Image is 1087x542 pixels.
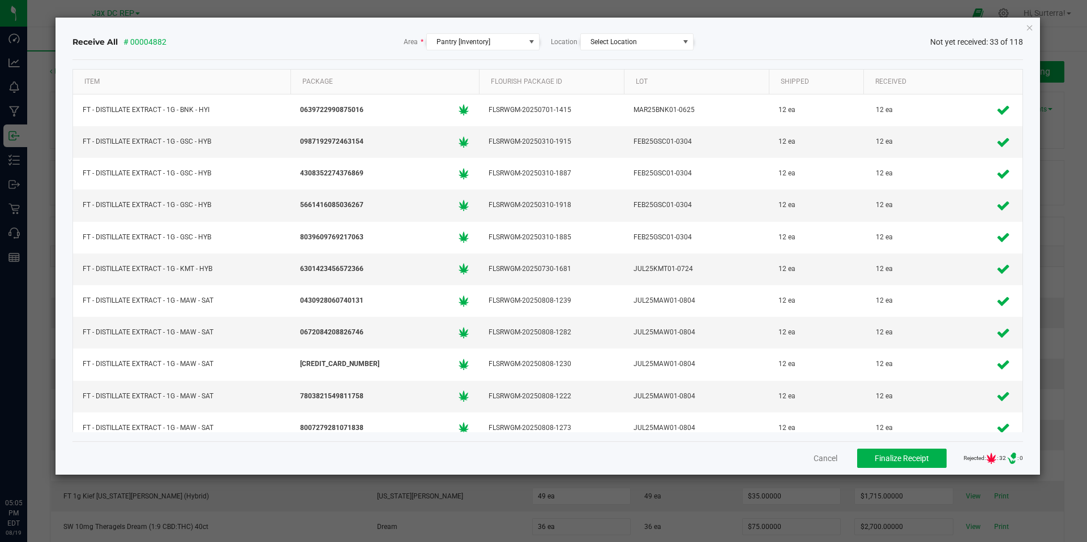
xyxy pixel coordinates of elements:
[873,197,896,213] div: 12 ea
[299,75,474,88] div: Package
[776,420,856,436] div: 12 ea
[776,261,856,277] div: 12 ea
[80,165,284,182] div: FT - DISTILLATE EXTRACT - 1G - GSC - HYB
[631,356,762,372] div: JUL25MAW01-0804
[776,102,856,118] div: 12 ea
[80,292,284,309] div: FT - DISTILLATE EXTRACT - 1G - MAW - SAT
[1006,453,1017,464] span: Number of Delivery Device barcodes either fully or partially rejected
[778,75,859,88] a: ShippedSortable
[80,388,284,405] div: FT - DISTILLATE EXTRACT - 1G - MAW - SAT
[873,356,896,372] div: 12 ea
[486,261,617,277] div: FLSRWGM-20250730-1681
[776,292,856,309] div: 12 ea
[82,75,286,88] a: ItemSortable
[33,450,47,463] iframe: Resource center unread badge
[776,134,856,150] div: 12 ea
[873,102,896,118] div: 12 ea
[590,38,637,46] span: Select Location
[300,200,363,210] span: 5661416085036267
[11,451,45,485] iframe: Resource center
[486,229,617,246] div: FLSRWGM-20250310-1885
[299,75,474,88] a: PackageSortable
[873,229,896,246] div: 12 ea
[580,33,694,50] span: NO DATA FOUND
[857,449,947,468] button: Finalize Receipt
[631,324,762,341] div: JUL25MAW01-0804
[776,356,856,372] div: 12 ea
[631,197,762,213] div: FEB25GSC01-0304
[300,391,363,402] span: 7803821549811758
[631,229,762,246] div: FEB25GSC01-0304
[873,324,896,341] div: 12 ea
[631,165,762,182] div: FEB25GSC01-0304
[404,37,423,47] span: Area
[300,423,363,433] span: 8007279281071838
[300,327,363,338] span: 0672084208826746
[872,75,1018,88] div: Received
[875,454,929,463] span: Finalize Receipt
[486,134,617,150] div: FLSRWGM-20250310-1915
[776,165,856,182] div: 12 ea
[814,453,837,464] button: Cancel
[873,420,896,436] div: 12 ea
[300,232,363,243] span: 8039609769217063
[633,75,764,88] div: Lot
[873,165,896,182] div: 12 ea
[486,356,617,372] div: FLSRWGM-20250808-1230
[551,37,577,47] span: Location
[486,388,617,405] div: FLSRWGM-20250808-1222
[80,324,284,341] div: FT - DISTILLATE EXTRACT - 1G - MAW - SAT
[486,165,617,182] div: FLSRWGM-20250310-1887
[486,324,617,341] div: FLSRWGM-20250808-1282
[631,292,762,309] div: JUL25MAW01-0804
[631,388,762,405] div: JUL25MAW01-0804
[80,102,284,118] div: FT - DISTILLATE EXTRACT - 1G - BNK - HYI
[631,102,762,118] div: MAR25BNK01-0625
[300,168,363,179] span: 4308352274376869
[631,420,762,436] div: JUL25MAW01-0804
[123,36,166,48] span: # 00004882
[873,388,896,405] div: 12 ea
[300,359,379,369] span: [CREDIT_CARD_NUMBER]
[776,229,856,246] div: 12 ea
[986,453,997,464] span: Number of Cannabis barcodes either fully or partially rejected
[80,229,284,246] div: FT - DISTILLATE EXTRACT - 1G - GSC - HYB
[486,292,617,309] div: FLSRWGM-20250808-1239
[930,36,1023,48] span: Not yet received: 33 of 118
[300,136,363,147] span: 0987192972463154
[72,36,118,48] span: Receive All
[486,102,617,118] div: FLSRWGM-20250701-1415
[486,197,617,213] div: FLSRWGM-20250310-1918
[778,75,859,88] div: Shipped
[776,197,856,213] div: 12 ea
[486,420,617,436] div: FLSRWGM-20250808-1273
[300,105,363,115] span: 0639722990875016
[776,324,856,341] div: 12 ea
[776,388,856,405] div: 12 ea
[80,261,284,277] div: FT - DISTILLATE EXTRACT - 1G - KMT - HYB
[873,292,896,309] div: 12 ea
[80,197,284,213] div: FT - DISTILLATE EXTRACT - 1G - GSC - HYB
[631,261,762,277] div: JUL25KMT01-0724
[872,75,1018,88] a: ReceivedSortable
[436,38,490,46] span: Pantry [Inventory]
[300,264,363,274] span: 6301423456572366
[82,75,286,88] div: Item
[873,134,896,150] div: 12 ea
[631,134,762,150] div: FEB25GSC01-0304
[488,75,619,88] div: Flourish Package ID
[633,75,764,88] a: LotSortable
[488,75,619,88] a: Flourish Package IDSortable
[964,453,1023,464] span: Rejected: : 32 : 0
[1026,20,1034,34] button: Close
[300,295,363,306] span: 0430928060740131
[80,134,284,150] div: FT - DISTILLATE EXTRACT - 1G - GSC - HYB
[80,356,284,372] div: FT - DISTILLATE EXTRACT - 1G - MAW - SAT
[873,261,896,277] div: 12 ea
[80,420,284,436] div: FT - DISTILLATE EXTRACT - 1G - MAW - SAT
